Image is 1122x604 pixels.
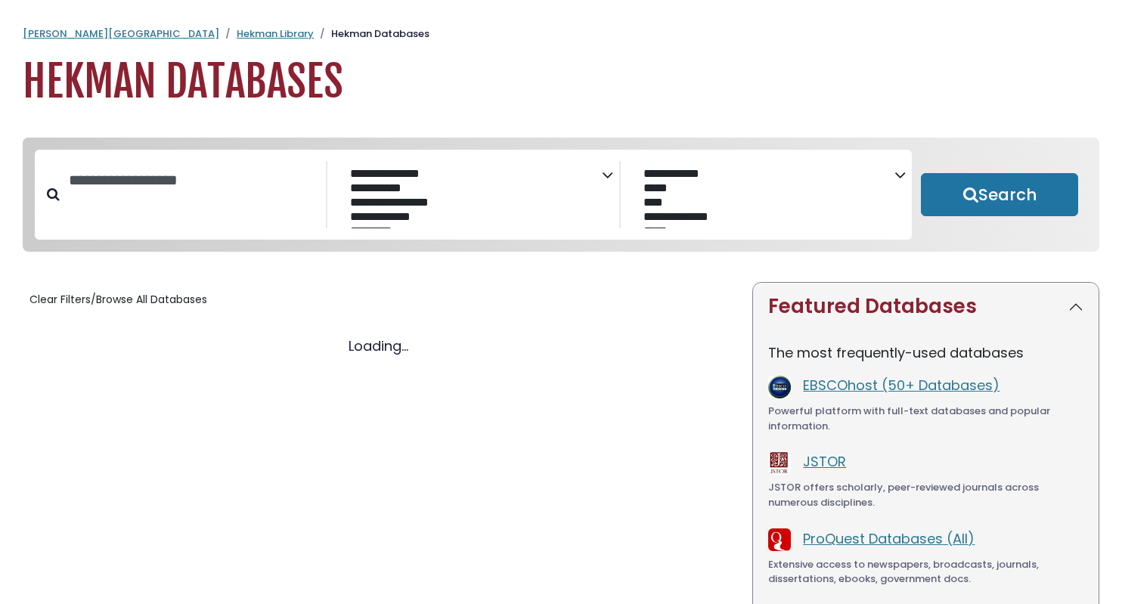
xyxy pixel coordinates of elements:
div: Extensive access to newspapers, broadcasts, journals, dissertations, ebooks, government docs. [768,557,1083,587]
button: Featured Databases [753,283,1099,330]
div: Powerful platform with full-text databases and popular information. [768,404,1083,433]
h1: Hekman Databases [23,57,1099,107]
input: Search database by title or keyword [60,168,326,193]
button: Clear Filters/Browse All Databases [23,288,214,311]
a: Hekman Library [237,26,314,41]
button: Submit for Search Results [921,173,1078,217]
select: Database Subject Filter [339,163,601,228]
a: ProQuest Databases (All) [803,529,975,548]
p: The most frequently-used databases [768,342,1083,363]
div: JSTOR offers scholarly, peer-reviewed journals across numerous disciplines. [768,480,1083,510]
a: JSTOR [803,452,846,471]
nav: breadcrumb [23,26,1099,42]
div: Loading... [23,336,734,356]
a: [PERSON_NAME][GEOGRAPHIC_DATA] [23,26,219,41]
li: Hekman Databases [314,26,429,42]
select: Database Vendors Filter [633,163,894,228]
a: EBSCOhost (50+ Databases) [803,376,1000,395]
nav: Search filters [23,138,1099,252]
